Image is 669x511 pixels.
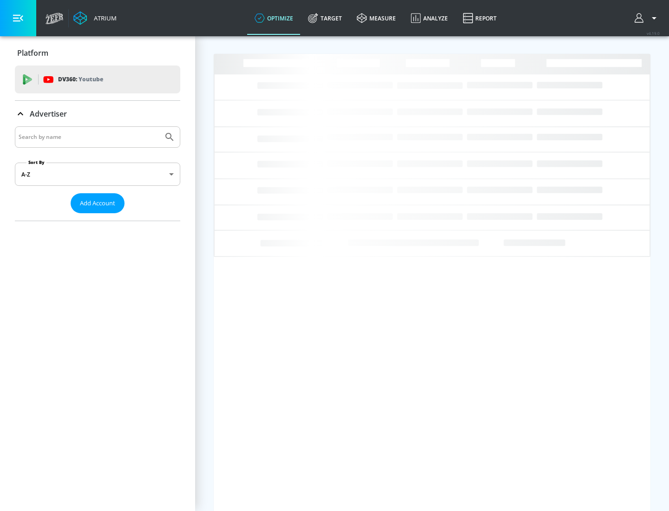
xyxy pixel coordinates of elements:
[247,1,301,35] a: optimize
[15,163,180,186] div: A-Z
[15,213,180,221] nav: list of Advertiser
[90,14,117,22] div: Atrium
[30,109,67,119] p: Advertiser
[647,31,660,36] span: v 4.19.0
[58,74,103,85] p: DV360:
[301,1,349,35] a: Target
[19,131,159,143] input: Search by name
[73,11,117,25] a: Atrium
[403,1,455,35] a: Analyze
[15,126,180,221] div: Advertiser
[15,66,180,93] div: DV360: Youtube
[79,74,103,84] p: Youtube
[26,159,46,165] label: Sort By
[455,1,504,35] a: Report
[80,198,115,209] span: Add Account
[71,193,125,213] button: Add Account
[17,48,48,58] p: Platform
[349,1,403,35] a: measure
[15,101,180,127] div: Advertiser
[15,40,180,66] div: Platform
